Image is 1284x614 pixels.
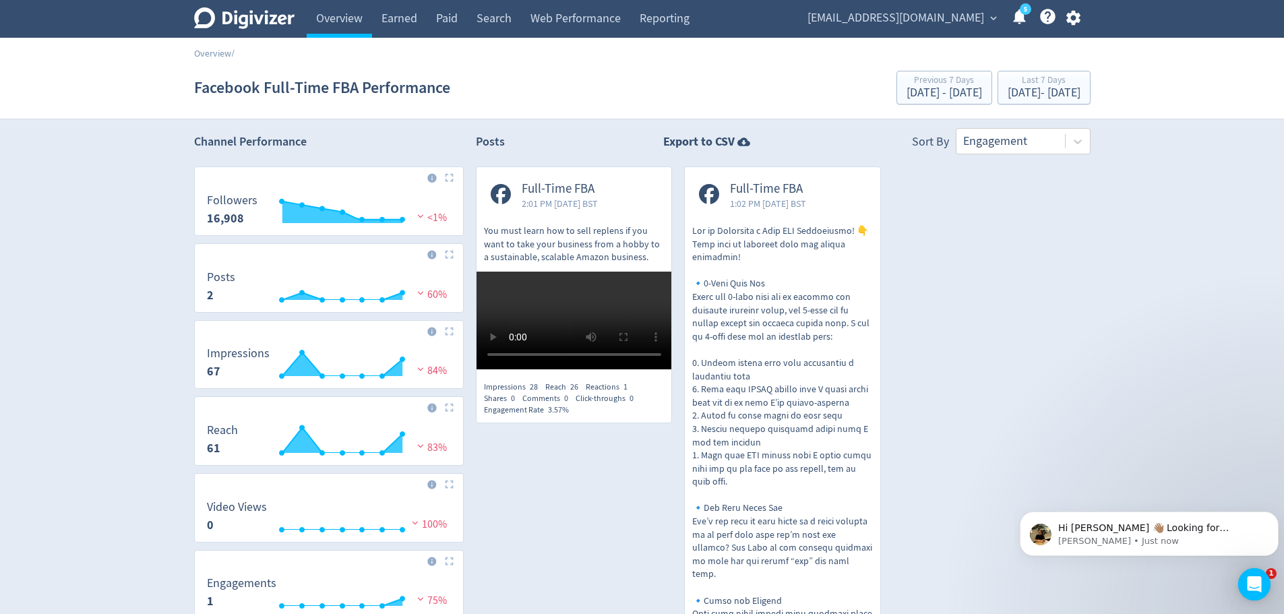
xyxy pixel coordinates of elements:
[564,393,568,404] span: 0
[414,364,447,377] span: 84%
[207,517,214,533] strong: 0
[414,364,427,374] img: negative-performance.svg
[998,71,1091,104] button: Last 7 Days[DATE]- [DATE]
[414,211,427,221] img: negative-performance.svg
[484,404,576,416] div: Engagement Rate
[414,288,447,301] span: 60%
[730,197,806,210] span: 1:02 PM [DATE] BST
[1008,75,1080,87] div: Last 7 Days
[207,193,257,208] dt: Followers
[200,501,458,536] svg: Video Views 0
[807,7,984,29] span: [EMAIL_ADDRESS][DOMAIN_NAME]
[1008,87,1080,99] div: [DATE] - [DATE]
[586,381,635,393] div: Reactions
[207,270,235,285] dt: Posts
[414,594,427,604] img: negative-performance.svg
[630,393,634,404] span: 0
[511,393,515,404] span: 0
[194,47,231,59] a: Overview
[477,167,672,373] a: Full-Time FBA2:01 PM [DATE] BSTYou must learn how to sell replens if you want to take your busine...
[200,347,458,383] svg: Impressions 67
[907,87,982,99] div: [DATE] - [DATE]
[445,250,454,259] img: Placeholder
[1266,568,1277,579] span: 1
[207,346,270,361] dt: Impressions
[987,12,1000,24] span: expand_more
[200,271,458,307] svg: Posts 2
[730,181,806,197] span: Full-Time FBA
[414,594,447,607] span: 75%
[207,363,220,379] strong: 67
[207,593,214,609] strong: 1
[1238,568,1271,601] div: Open Intercom Messenger
[200,194,458,230] svg: Followers 16,908
[207,499,267,515] dt: Video Views
[484,381,545,393] div: Impressions
[576,393,641,404] div: Click-throughs
[1023,5,1027,14] text: 5
[445,327,454,336] img: Placeholder
[484,393,522,404] div: Shares
[207,287,214,303] strong: 2
[207,440,220,456] strong: 61
[408,518,422,528] img: negative-performance.svg
[445,173,454,182] img: Placeholder
[623,381,628,392] span: 1
[907,75,982,87] div: Previous 7 Days
[548,404,569,415] span: 3.57%
[1020,3,1031,15] a: 5
[522,181,598,197] span: Full-Time FBA
[414,211,447,224] span: <1%
[200,424,458,460] svg: Reach 61
[408,518,447,531] span: 100%
[530,381,538,392] span: 28
[414,441,447,454] span: 83%
[207,423,238,438] dt: Reach
[414,441,427,451] img: negative-performance.svg
[476,133,505,154] h2: Posts
[1014,483,1284,578] iframe: Intercom notifications message
[445,480,454,489] img: Placeholder
[522,197,598,210] span: 2:01 PM [DATE] BST
[445,557,454,565] img: Placeholder
[194,133,464,150] h2: Channel Performance
[545,381,586,393] div: Reach
[522,393,576,404] div: Comments
[803,7,1000,29] button: [EMAIL_ADDRESS][DOMAIN_NAME]
[207,576,276,591] dt: Engagements
[484,224,665,264] p: You must learn how to sell replens if you want to take your business from a hobby to a sustainabl...
[896,71,992,104] button: Previous 7 Days[DATE] - [DATE]
[207,210,244,226] strong: 16,908
[414,288,427,298] img: negative-performance.svg
[200,577,458,613] svg: Engagements 1
[570,381,578,392] span: 26
[912,133,949,154] div: Sort By
[445,403,454,412] img: Placeholder
[663,133,735,150] strong: Export to CSV
[231,47,235,59] span: /
[194,66,450,109] h1: Facebook Full-Time FBA Performance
